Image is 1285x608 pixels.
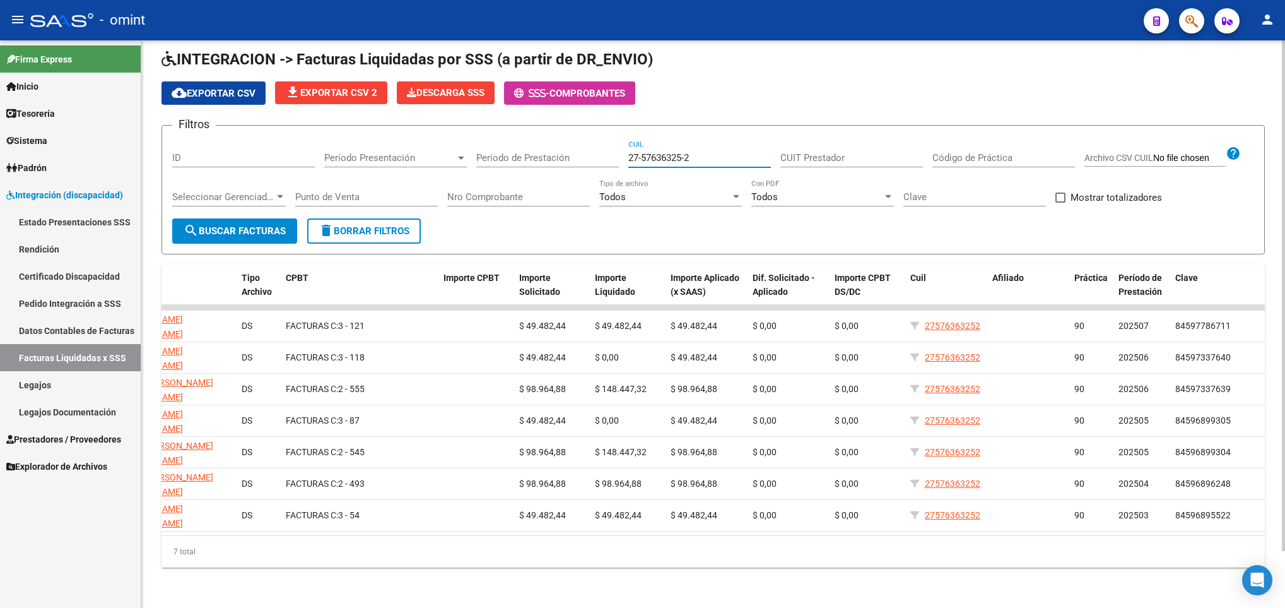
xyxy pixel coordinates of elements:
[549,88,625,99] span: Comprobantes
[671,321,717,331] span: $ 49.482,44
[925,415,980,426] span: 27576363252
[751,191,778,203] span: Todos
[1118,273,1162,297] span: Período de Prestación
[595,447,647,457] span: $ 148.447,32
[595,321,642,331] span: $ 49.482,44
[172,191,274,203] span: Seleccionar Gerenciador
[286,352,338,362] span: FACTURAS C:
[237,265,281,320] datatable-header-cell: Tipo Archivo
[397,81,495,105] app-download-masive: Descarga masiva de comprobantes (adjuntos)
[519,273,560,297] span: Importe Solicitado
[835,384,859,394] span: $ 0,00
[595,510,642,520] span: $ 49.482,44
[835,273,891,297] span: Importe CPBT DS/DC
[172,218,297,244] button: Buscar Facturas
[1170,265,1265,320] datatable-header-cell: Clave
[835,415,859,426] span: $ 0,00
[286,477,433,491] div: 2 - 493
[242,415,252,426] span: DS
[835,479,859,489] span: $ 0,00
[753,321,777,331] span: $ 0,00
[1074,415,1084,426] span: 90
[10,12,25,27] mat-icon: menu
[514,265,590,320] datatable-header-cell: Importe Solicitado
[753,273,815,297] span: Dif. Solicitado - Aplicado
[115,378,213,402] span: ALITTA [PERSON_NAME] [PERSON_NAME]
[1175,447,1231,457] span: 84596899304
[110,265,237,320] datatable-header-cell: Prestador
[835,321,859,331] span: $ 0,00
[1175,479,1231,489] span: 84596896248
[242,510,252,520] span: DS
[242,321,252,331] span: DS
[242,479,252,489] span: DS
[905,265,987,320] datatable-header-cell: Cuil
[1175,352,1231,362] span: 84597337640
[286,508,433,523] div: 3 - 54
[324,152,455,164] span: Período Presentación
[1175,415,1231,426] span: 84596899305
[285,87,377,98] span: Exportar CSV 2
[666,265,748,320] datatable-header-cell: Importe Aplicado (x SAAS)
[286,510,338,520] span: FACTURAS C:
[6,460,107,474] span: Explorador de Archivos
[753,479,777,489] span: $ 0,00
[319,225,409,237] span: Borrar Filtros
[242,447,252,457] span: DS
[1074,384,1084,394] span: 90
[925,384,980,394] span: 27576363252
[286,384,338,394] span: FACTURAS C:
[242,384,252,394] span: DS
[1113,265,1170,320] datatable-header-cell: Período de Prestación
[748,265,830,320] datatable-header-cell: Dif. Solicitado - Aplicado
[6,134,47,148] span: Sistema
[6,161,47,175] span: Padrón
[671,415,717,426] span: $ 49.482,44
[835,447,859,457] span: $ 0,00
[115,472,213,497] span: ALITTA [PERSON_NAME] [PERSON_NAME]
[1118,447,1149,457] span: 202505
[753,384,777,394] span: $ 0,00
[925,510,980,520] span: 27576363252
[590,265,666,320] datatable-header-cell: Importe Liquidado
[925,447,980,457] span: 27576363252
[286,414,433,428] div: 3 - 87
[925,352,980,362] span: 27576363252
[1118,384,1149,394] span: 202506
[319,223,334,238] mat-icon: delete
[242,352,252,362] span: DS
[286,445,433,460] div: 2 - 545
[307,218,421,244] button: Borrar Filtros
[1175,321,1231,331] span: 84597786711
[1074,510,1084,520] span: 90
[6,80,38,93] span: Inicio
[835,510,859,520] span: $ 0,00
[1118,510,1149,520] span: 202503
[671,273,739,297] span: Importe Aplicado (x SAAS)
[753,415,777,426] span: $ 0,00
[172,85,187,100] mat-icon: cloud_download
[671,510,717,520] span: $ 49.482,44
[286,415,338,426] span: FACTURAS C:
[6,432,121,446] span: Prestadores / Proveedores
[161,51,653,68] span: INTEGRACION -> Facturas Liquidadas por SSS (a partir de DR_ENVIO)
[6,52,72,66] span: Firma Express
[519,479,566,489] span: $ 98.964,88
[519,415,566,426] span: $ 49.482,44
[514,88,549,99] span: -
[1118,321,1149,331] span: 202507
[443,273,500,283] span: Importe CPBT
[671,384,717,394] span: $ 98.964,88
[172,116,216,133] h3: Filtros
[286,350,433,365] div: 3 - 118
[281,265,438,320] datatable-header-cell: CPBT
[1260,12,1275,27] mat-icon: person
[504,81,635,105] button: -Comprobantes
[595,479,642,489] span: $ 98.964,88
[1153,153,1226,164] input: Archivo CSV CUIL
[599,191,626,203] span: Todos
[6,107,55,121] span: Tesorería
[286,321,338,331] span: FACTURAS C:
[1074,479,1084,489] span: 90
[1074,273,1108,283] span: Práctica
